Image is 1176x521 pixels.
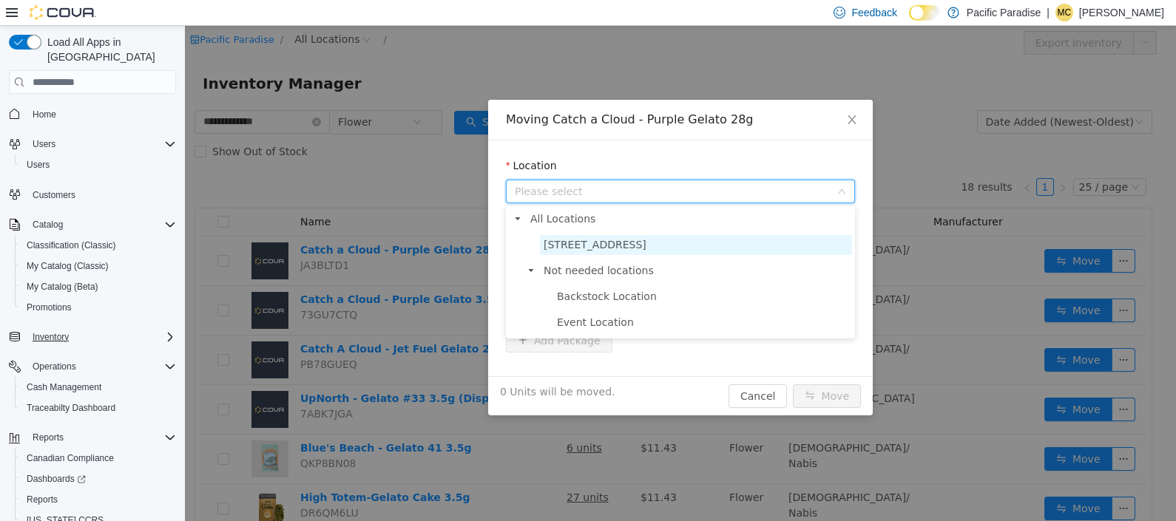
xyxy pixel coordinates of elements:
div: Moving Catch a Cloud - Purple Gelato 28g [321,86,670,102]
span: [STREET_ADDRESS] [359,213,462,225]
i: icon: close [661,88,673,100]
button: Users [27,135,61,153]
span: Dashboards [27,473,86,485]
span: All Locations [342,183,667,203]
i: icon: caret-down [329,189,337,197]
span: Promotions [21,299,176,316]
span: Reports [27,494,58,505]
a: Users [21,156,55,174]
span: Backstock Location [372,265,472,276]
button: My Catalog (Beta) [15,276,182,297]
span: Event Location [372,290,449,302]
span: Reports [21,491,176,508]
span: Home [27,104,176,123]
i: icon: down [652,161,661,171]
button: icon: plusAdd Package [321,303,428,327]
button: Reports [27,429,70,446]
span: Traceabilty Dashboard [27,402,115,414]
span: Users [27,135,176,153]
span: Operations [27,358,176,375]
span: Catalog [27,216,176,234]
span: Home [33,109,56,120]
span: Feedback [851,5,896,20]
a: Dashboards [15,469,182,489]
input: Dark Mode [909,5,940,21]
button: Customers [3,184,182,205]
button: Inventory [27,328,75,346]
button: Users [3,134,182,154]
button: Catalog [3,214,182,235]
a: My Catalog (Classic) [21,257,115,275]
button: icon: swapMove [608,358,676,382]
span: Users [33,138,55,150]
button: Reports [3,427,182,448]
span: Canadian Compliance [27,452,114,464]
button: Operations [3,356,182,377]
img: Cova [30,5,96,20]
button: Canadian Compliance [15,448,182,469]
span: Inventory [33,331,69,343]
button: Close [646,74,688,115]
a: Reports [21,491,64,508]
span: Customers [27,185,176,204]
span: Dashboards [21,470,176,488]
a: Dashboards [21,470,92,488]
span: Traceabilty Dashboard [21,399,176,417]
span: Reports [33,432,64,443]
i: icon: caret-down [342,241,350,248]
button: Users [15,154,182,175]
span: Please select [330,158,645,173]
span: 1087 H Street [355,209,667,229]
span: Cash Management [27,381,101,393]
a: Promotions [21,299,78,316]
span: MC [1058,4,1072,21]
a: Traceabilty Dashboard [21,399,121,417]
span: Not needed locations [359,239,469,251]
a: Home [27,106,62,123]
span: Event Location [368,287,667,307]
span: All Locations [345,187,410,199]
a: Customers [27,186,81,204]
a: Classification (Classic) [21,236,122,254]
a: Cash Management [21,378,107,396]
span: My Catalog (Classic) [27,260,109,272]
button: Classification (Classic) [15,235,182,256]
button: My Catalog (Classic) [15,256,182,276]
div: Michelle Coelho [1055,4,1073,21]
span: Customers [33,189,75,201]
span: Load All Apps in [GEOGRAPHIC_DATA] [41,35,176,64]
span: My Catalog (Beta) [21,278,176,296]
button: Catalog [27,216,69,234]
a: Canadian Compliance [21,449,120,467]
button: Traceabilty Dashboard [15,398,182,418]
a: My Catalog (Beta) [21,278,104,296]
span: My Catalog (Beta) [27,281,98,293]
span: Reports [27,429,176,446]
span: My Catalog (Classic) [21,257,176,275]
span: Operations [33,361,76,372]
span: Users [27,159,50,171]
span: Canadian Compliance [21,449,176,467]
span: Classification (Classic) [21,236,176,254]
span: Inventory [27,328,176,346]
span: Classification (Classic) [27,239,116,251]
button: Home [3,103,182,124]
button: Promotions [15,297,182,318]
button: Reports [15,489,182,510]
button: Cancel [544,358,602,382]
button: Operations [27,358,82,375]
span: Backstock Location [368,261,667,281]
span: Promotions [27,302,72,313]
p: Pacific Paradise [967,4,1041,21]
label: Location [321,134,372,146]
span: Catalog [33,219,63,231]
p: [PERSON_NAME] [1079,4,1164,21]
span: 0 Units will be moved. [315,358,430,374]
span: Cash Management [21,378,176,396]
button: Inventory [3,327,182,347]
span: Users [21,156,176,174]
button: Cash Management [15,377,182,398]
p: | [1047,4,1050,21]
span: Not needed locations [355,235,667,255]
